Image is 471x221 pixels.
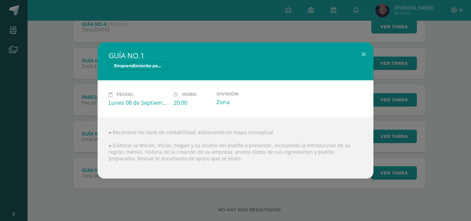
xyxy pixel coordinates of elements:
[109,62,167,70] span: Emprendimiento para la Productividad
[217,98,276,106] div: Zona
[354,42,373,66] button: Close (Esc)
[109,99,168,107] div: Lunes 08 de Septiembre
[117,92,133,97] span: Fecha:
[98,118,373,179] div: ● Reconocer los tipos de contabilidad, elaborando un mapa conceptual. ● Elaborar la Misión, Visió...
[182,92,197,97] span: Hora:
[217,91,276,97] label: División:
[109,51,362,60] h2: GUÍA NO.1
[173,99,211,107] div: 20:00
